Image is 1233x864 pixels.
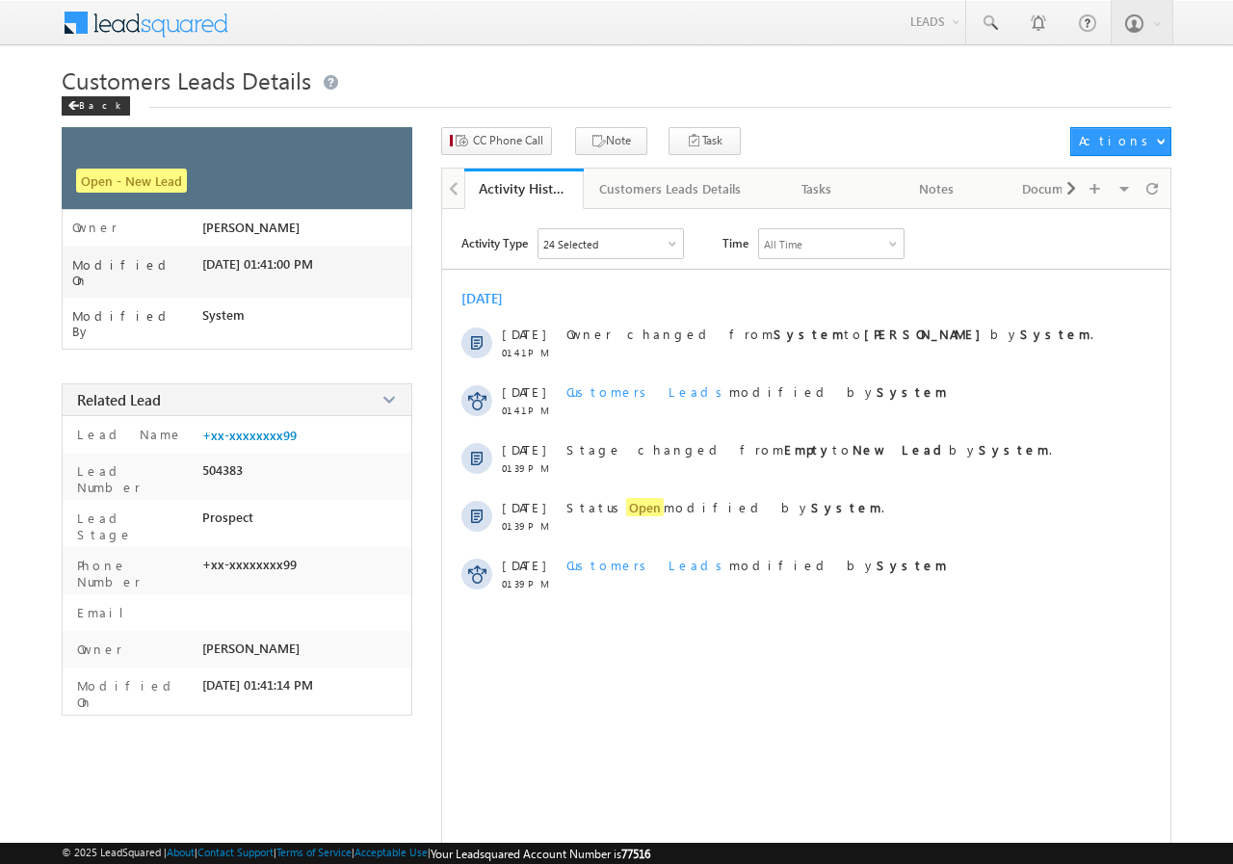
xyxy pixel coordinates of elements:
[461,289,524,307] div: [DATE]
[72,557,194,589] label: Phone Number
[72,220,118,235] label: Owner
[566,557,729,573] span: Customers Leads
[502,405,560,416] span: 01:41 PM
[764,238,802,250] div: All Time
[276,846,352,858] a: Terms of Service
[502,557,545,573] span: [DATE]
[626,498,664,516] span: Open
[1079,132,1155,149] div: Actions
[502,347,560,358] span: 01:41 PM
[202,256,313,272] span: [DATE] 01:41:00 PM
[72,677,194,710] label: Modified On
[77,390,161,409] span: Related Lead
[774,326,844,342] strong: System
[502,462,560,474] span: 01:39 PM
[566,557,947,573] span: modified by
[76,169,187,193] span: Open - New Lead
[202,557,297,572] span: +xx-xxxxxxxx99
[202,677,313,693] span: [DATE] 01:41:14 PM
[72,426,183,442] label: Lead Name
[62,96,130,116] div: Back
[431,847,650,861] span: Your Leadsquared Account Number is
[461,228,528,257] span: Activity Type
[479,179,569,197] div: Activity History
[566,383,947,400] span: modified by
[502,578,560,589] span: 01:39 PM
[853,441,949,458] strong: New Lead
[502,383,545,400] span: [DATE]
[72,257,202,288] label: Modified On
[502,499,545,515] span: [DATE]
[758,169,878,209] a: Tasks
[464,169,584,209] a: Activity History
[197,846,274,858] a: Contact Support
[202,641,300,656] span: [PERSON_NAME]
[584,169,758,209] a: Customers Leads Details
[538,229,683,258] div: Owner Changed,Status Changed,Stage Changed,Source Changed,Notes & 19 more..
[784,441,832,458] strong: Empty
[202,428,297,443] a: +xx-xxxxxxxx99
[202,307,245,323] span: System
[599,177,741,200] div: Customers Leads Details
[502,441,545,458] span: [DATE]
[72,641,122,657] label: Owner
[575,127,647,155] button: Note
[72,510,194,542] label: Lead Stage
[566,498,884,516] span: Status modified by .
[464,169,584,207] li: Activity History
[877,557,947,573] strong: System
[669,127,741,155] button: Task
[167,846,195,858] a: About
[621,847,650,861] span: 77516
[202,510,253,525] span: Prospect
[566,383,729,400] span: Customers Leads
[722,228,748,257] span: Time
[354,846,428,858] a: Acceptable Use
[566,441,1052,458] span: Stage changed from to by .
[473,132,543,149] span: CC Phone Call
[502,520,560,532] span: 01:39 PM
[543,238,598,250] div: 24 Selected
[441,127,552,155] button: CC Phone Call
[566,326,1093,342] span: Owner changed from to by .
[202,220,300,235] span: [PERSON_NAME]
[62,65,311,95] span: Customers Leads Details
[877,383,947,400] strong: System
[864,326,990,342] strong: [PERSON_NAME]
[997,169,1116,209] a: Documents
[878,169,997,209] a: Notes
[774,177,860,200] div: Tasks
[811,499,881,515] strong: System
[72,308,202,339] label: Modified By
[62,846,650,861] span: © 2025 LeadSquared | | | | |
[72,462,194,495] label: Lead Number
[502,326,545,342] span: [DATE]
[1070,127,1171,156] button: Actions
[979,441,1049,458] strong: System
[1012,177,1099,200] div: Documents
[893,177,980,200] div: Notes
[1020,326,1090,342] strong: System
